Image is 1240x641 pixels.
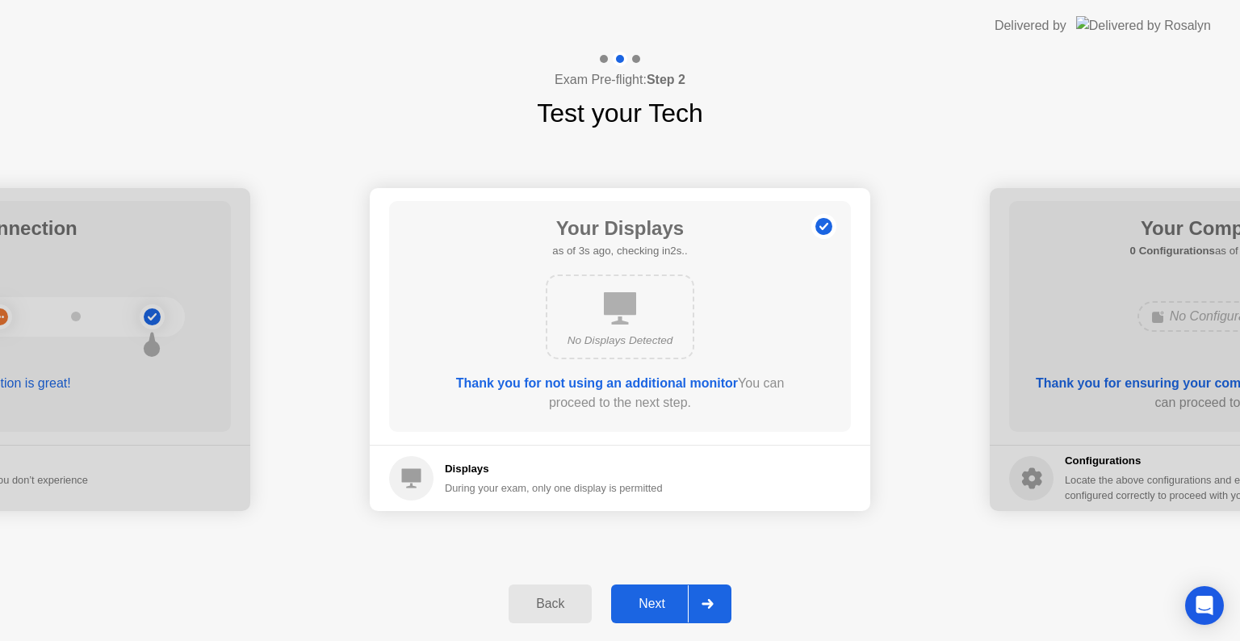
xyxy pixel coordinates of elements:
h1: Test your Tech [537,94,703,132]
div: Open Intercom Messenger [1185,586,1224,625]
b: Step 2 [647,73,685,86]
div: Delivered by [995,16,1066,36]
div: Next [616,597,688,611]
h5: Displays [445,461,663,477]
b: Thank you for not using an additional monitor [456,376,738,390]
h1: Your Displays [552,214,687,243]
div: You can proceed to the next step. [435,374,805,413]
h4: Exam Pre-flight: [555,70,685,90]
button: Back [509,584,592,623]
img: Delivered by Rosalyn [1076,16,1211,35]
div: Back [513,597,587,611]
h5: as of 3s ago, checking in2s.. [552,243,687,259]
button: Next [611,584,731,623]
div: During your exam, only one display is permitted [445,480,663,496]
div: No Displays Detected [560,333,680,349]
